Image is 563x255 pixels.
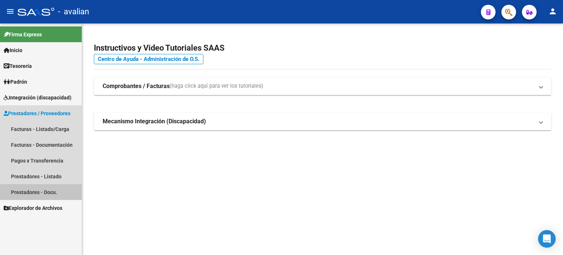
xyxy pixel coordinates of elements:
mat-expansion-panel-header: Comprobantes / Facturas(haga click aquí para ver los tutoriales) [94,77,551,95]
span: - avalian [58,4,89,20]
mat-icon: menu [6,7,15,16]
div: Open Intercom Messenger [538,230,556,248]
span: Tesorería [4,62,32,70]
h2: Instructivos y Video Tutoriales SAAS [94,41,551,55]
span: Firma Express [4,30,42,39]
span: Inicio [4,46,22,54]
strong: Comprobantes / Facturas [103,82,170,90]
span: Padrón [4,78,27,86]
a: Centro de Ayuda - Administración de O.S. [94,54,203,64]
span: Prestadores / Proveedores [4,109,70,117]
span: Integración (discapacidad) [4,94,71,102]
mat-icon: person [548,7,557,16]
mat-expansion-panel-header: Mecanismo Integración (Discapacidad) [94,113,551,130]
span: (haga click aquí para ver los tutoriales) [170,82,263,90]
strong: Mecanismo Integración (Discapacidad) [103,117,206,125]
span: Explorador de Archivos [4,204,62,212]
